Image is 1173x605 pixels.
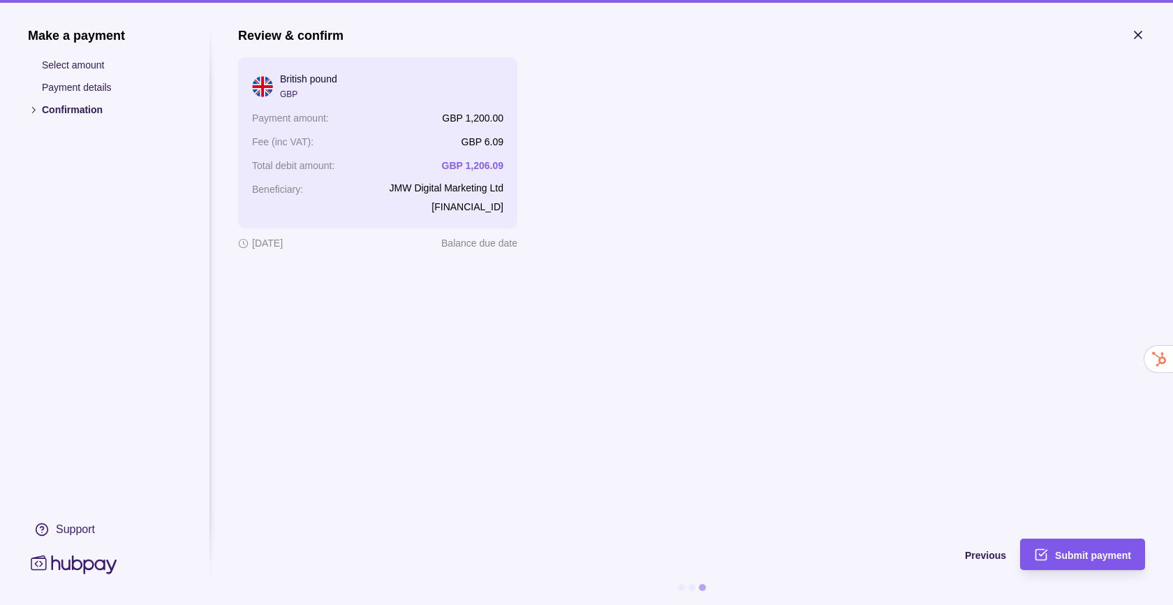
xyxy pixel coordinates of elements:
img: gb [252,76,273,97]
p: GBP [280,87,337,102]
p: British pound [280,71,337,87]
p: GBP 6.09 [462,136,503,147]
span: Submit payment [1055,550,1131,561]
p: [DATE] [252,235,283,251]
button: Previous [238,539,1006,570]
p: Payment details [42,80,182,95]
span: Previous [965,550,1006,561]
p: Select amount [42,57,182,73]
a: Support [28,515,182,544]
div: Support [56,522,95,537]
p: Total debit amount : [252,160,334,171]
h1: Make a payment [28,28,182,43]
p: Payment amount : [252,112,329,124]
h1: Review & confirm [238,28,344,43]
p: Beneficiary : [252,184,303,195]
p: [FINANCIAL_ID] [390,199,503,214]
p: GBP 1,200.00 [442,112,503,124]
p: GBP 1,206.09 [442,160,503,171]
p: Fee (inc VAT) : [252,136,313,147]
p: Balance due date [441,235,517,251]
p: Confirmation [42,102,182,117]
p: JMW Digital Marketing Ltd [390,180,503,196]
button: Submit payment [1020,539,1145,570]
